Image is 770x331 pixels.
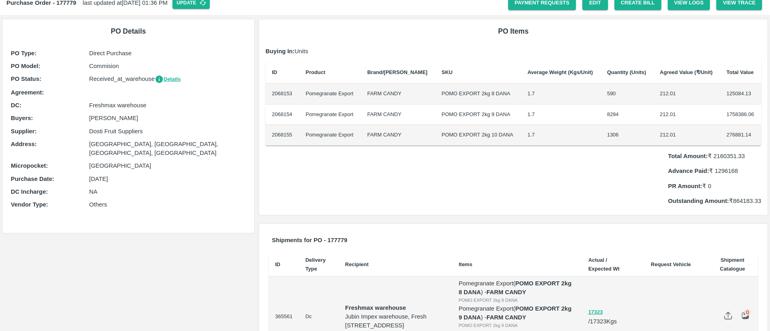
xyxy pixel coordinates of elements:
[651,261,691,267] b: Request Vehicle
[11,102,21,108] b: DC :
[720,257,745,272] b: Shipment Catalogue
[588,257,620,272] b: Actual / Expected Wt
[668,167,761,175] p: ₹ 1296168
[11,162,48,169] b: Micropocket :
[668,168,709,174] b: Advance Paid:
[299,84,361,104] td: Pomegranate Export
[345,312,446,330] p: Jubin Impex warehouse, Fresh [STREET_ADDRESS]
[724,311,732,320] img: share
[741,311,750,320] img: preview
[299,104,361,125] td: Pomegranate Export
[265,26,761,37] h6: PO Items
[11,76,41,82] b: PO Status :
[459,304,575,322] p: Pomegranate Export ( ) -
[435,125,521,146] td: POMO EXPORT 2kg 10 DANA
[89,140,246,158] p: [GEOGRAPHIC_DATA], [GEOGRAPHIC_DATA], [GEOGRAPHIC_DATA], [GEOGRAPHIC_DATA]
[720,104,761,125] td: 1758386.06
[11,63,40,69] b: PO Model :
[607,69,646,75] b: Quantity (Units)
[272,237,347,243] b: Shipments for PO - 177779
[459,305,573,321] b: POMO EXPORT 2kg 9 DANA
[660,69,713,75] b: Agreed Value (₹/Unit)
[89,101,246,110] p: Freshmax warehouse
[9,26,248,37] h6: PO Details
[265,48,295,54] b: Buying In:
[486,314,526,321] strong: FARM CANDY
[11,201,48,208] b: Vendor Type :
[668,183,702,189] b: PR Amount:
[588,308,603,317] button: 17323
[11,128,36,134] b: Supplier :
[265,125,299,146] td: 2068155
[11,176,54,182] b: Purchase Date :
[601,84,654,104] td: 590
[155,75,181,84] button: Details
[601,104,654,125] td: 8294
[361,104,435,125] td: FARM CANDY
[727,69,754,75] b: Total Value
[345,261,369,267] b: Recipient
[459,280,573,295] b: POMO EXPORT 2kg 8 DANA
[720,125,761,146] td: 276881.14
[89,62,246,70] p: Commision
[459,279,575,297] p: Pomegranate Export ( ) -
[299,125,361,146] td: Pomegranate Export
[361,84,435,104] td: FARM CANDY
[435,104,521,125] td: POMO EXPORT 2kg 9 DANA
[11,141,36,147] b: Address :
[265,47,761,56] p: Units
[89,49,246,58] p: Direct Purchase
[367,69,428,75] b: Brand/[PERSON_NAME]
[89,175,246,183] p: [DATE]
[459,297,575,304] div: POMO EXPORT 2kg 8 DANA
[527,69,593,75] b: Average Weight (Kgs/Unit)
[668,197,761,205] p: ₹ 864183.33
[11,189,48,195] b: DC Incharge :
[720,84,761,104] td: 125084.13
[653,125,720,146] td: 212.01
[744,309,751,315] div: 0
[11,50,36,56] b: PO Type :
[653,84,720,104] td: 212.01
[442,69,452,75] b: SKU
[272,69,277,75] b: ID
[668,152,761,160] p: ₹ 2160351.33
[275,261,280,267] b: ID
[89,161,246,170] p: [GEOGRAPHIC_DATA]
[601,125,654,146] td: 1306
[521,125,600,146] td: 1.7
[89,127,246,136] p: Dosti Fruit Suppliers
[265,104,299,125] td: 2068154
[668,182,761,191] p: ₹ 0
[459,322,575,329] div: POMO EXPORT 2kg 9 DANA
[89,74,246,84] p: Received_at_warehouse
[345,305,406,311] strong: Freshmax warehouse
[521,84,600,104] td: 1.7
[89,200,246,209] p: Others
[361,125,435,146] td: FARM CANDY
[668,153,708,159] b: Total Amount:
[11,115,33,121] b: Buyers :
[305,257,326,272] b: Delivery Type
[588,307,628,326] p: / 17323 Kgs
[306,69,325,75] b: Product
[653,104,720,125] td: 212.01
[521,104,600,125] td: 1.7
[89,187,246,196] p: NA
[89,114,246,122] p: [PERSON_NAME]
[459,261,472,267] b: Items
[668,198,729,204] b: Outstanding Amount:
[265,84,299,104] td: 2068153
[435,84,521,104] td: POMO EXPORT 2kg 8 DANA
[486,289,526,295] strong: FARM CANDY
[11,89,44,96] b: Agreement:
